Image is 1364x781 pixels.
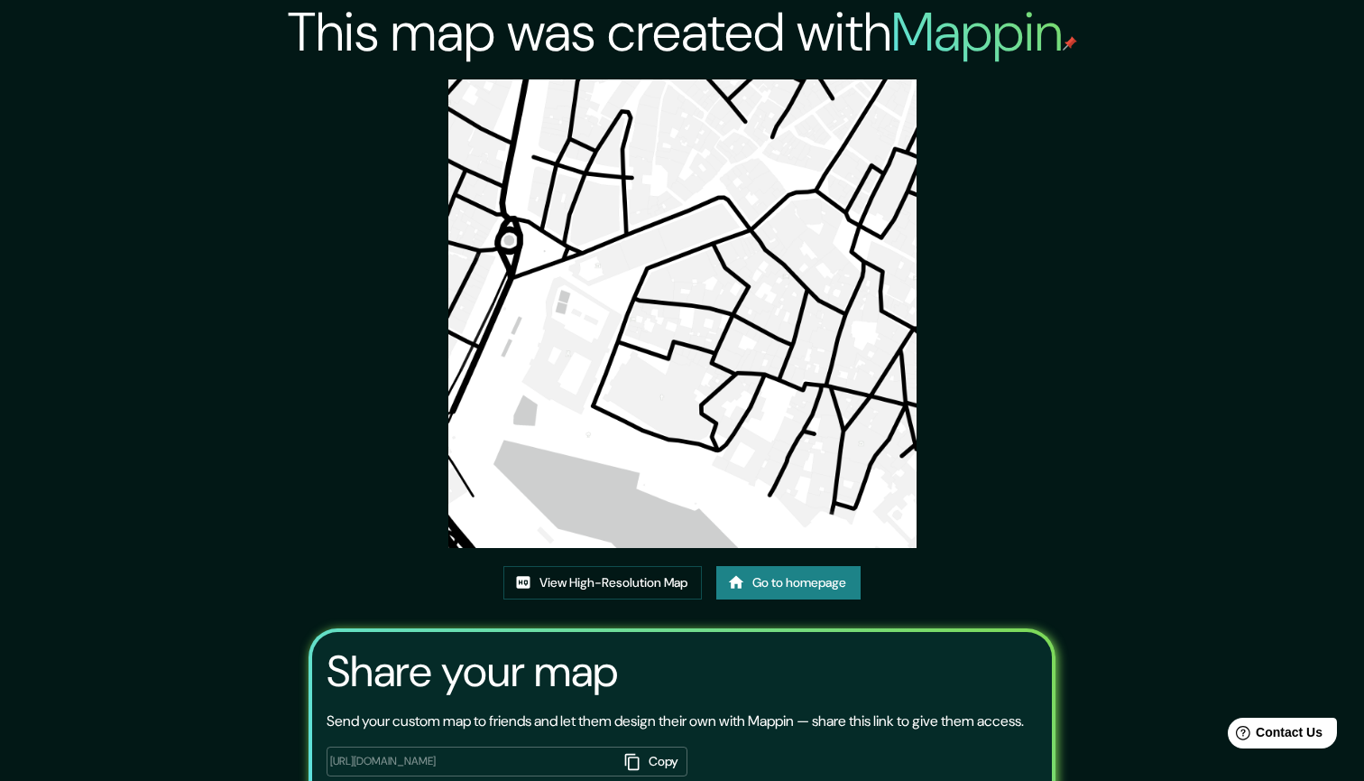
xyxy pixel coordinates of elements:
[503,566,702,600] a: View High-Resolution Map
[448,79,917,548] img: created-map
[1203,711,1344,761] iframe: Help widget launcher
[617,747,687,776] button: Copy
[327,711,1024,732] p: Send your custom map to friends and let them design their own with Mappin — share this link to gi...
[327,646,618,697] h3: Share your map
[1063,36,1077,51] img: mappin-pin
[716,566,861,600] a: Go to homepage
